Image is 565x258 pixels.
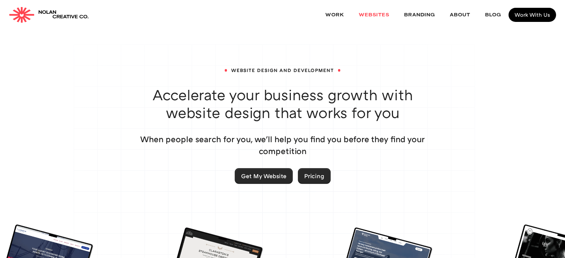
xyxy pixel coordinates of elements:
img: Nolan Creative Co. [9,7,35,23]
a: Work With Us [509,8,556,22]
div: Work With Us [514,12,550,17]
a: websites [351,5,397,25]
a: Work [318,5,351,25]
p: When people search for you, we'll help you find you before they find your competition [134,133,431,157]
a: Branding [397,5,442,25]
a: Get My Website [235,169,292,183]
p: WEBSITE DESIGN AND DEVELOPMENT [231,67,334,74]
a: About [442,5,478,25]
a: Blog [478,5,509,25]
a: home [9,7,89,23]
a: Pricing [298,169,330,183]
h1: Accelerate your business growth with website design that works for you [134,86,431,121]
